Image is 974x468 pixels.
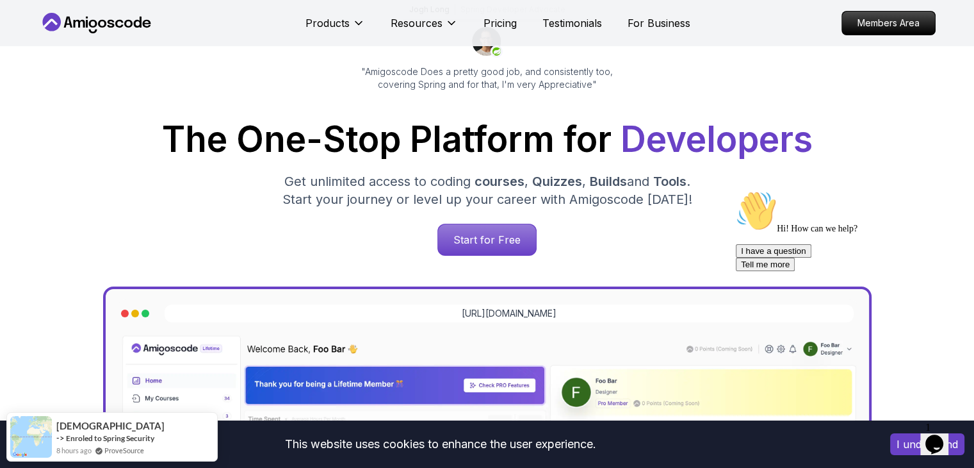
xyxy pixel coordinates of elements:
[5,5,46,46] img: :wave:
[731,185,961,410] iframe: chat widget
[438,224,536,255] p: Start for Free
[890,433,964,455] button: Accept cookies
[653,174,686,189] span: Tools
[10,416,52,458] img: provesource social proof notification image
[56,433,65,443] span: ->
[5,5,236,86] div: 👋Hi! How can we help?I have a questionTell me more
[56,421,159,431] span: [DEMOGRAPHIC_DATA]
[621,118,813,160] span: Developers
[10,430,871,458] div: This website uses cookies to enhance the user experience.
[437,224,537,256] a: Start for Free
[542,15,602,31] a: Testimonials
[305,15,365,41] button: Products
[49,122,925,157] h1: The One-Stop Platform for
[66,433,154,443] a: Enroled to Spring Security
[5,59,81,72] button: I have a question
[104,445,144,456] a: ProveSource
[391,15,458,41] button: Resources
[842,12,935,35] p: Members Area
[483,15,517,31] a: Pricing
[272,172,702,208] p: Get unlimited access to coding , , and . Start your journey or level up your career with Amigosco...
[462,307,556,320] a: [URL][DOMAIN_NAME]
[391,15,442,31] p: Resources
[5,38,127,48] span: Hi! How can we help?
[920,417,961,455] iframe: chat widget
[532,174,582,189] span: Quizzes
[56,445,92,456] span: 8 hours ago
[344,65,631,91] p: "Amigoscode Does a pretty good job, and consistently too, covering Spring and for that, I'm very ...
[475,174,524,189] span: courses
[628,15,690,31] a: For Business
[841,11,936,35] a: Members Area
[590,174,627,189] span: Builds
[305,15,350,31] p: Products
[5,72,64,86] button: Tell me more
